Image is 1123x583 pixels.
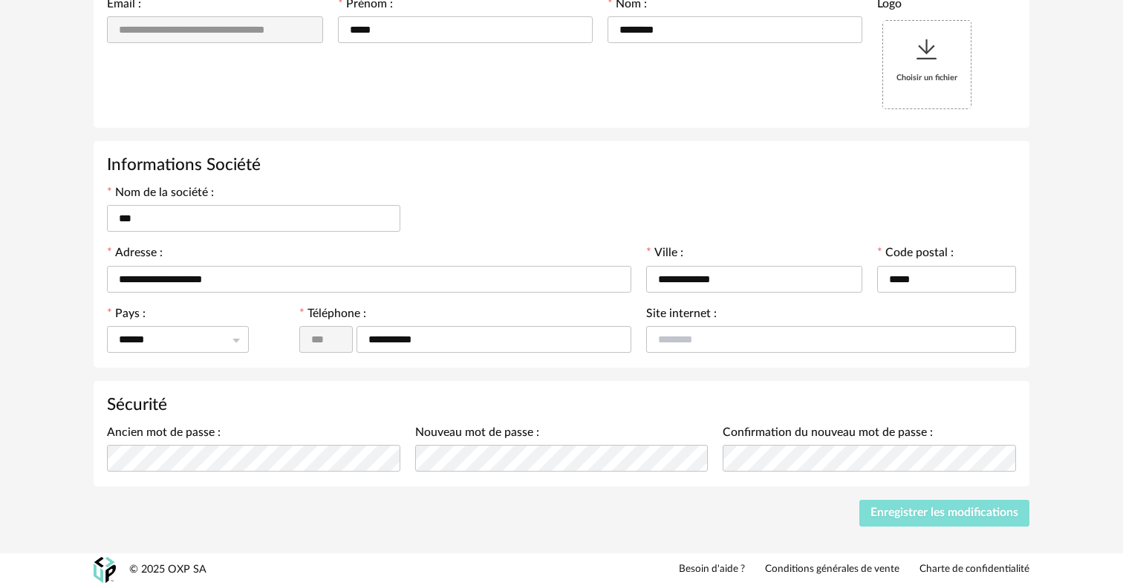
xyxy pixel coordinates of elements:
[877,247,954,262] label: Code postal :
[107,187,214,202] label: Nom de la société :
[107,247,163,262] label: Adresse :
[859,500,1029,527] button: Enregistrer les modifications
[870,507,1018,518] span: Enregistrer les modifications
[723,427,933,442] label: Confirmation du nouveau mot de passe :
[107,308,146,323] label: Pays :
[765,563,899,576] a: Conditions générales de vente
[679,563,745,576] a: Besoin d'aide ?
[107,154,1016,176] h3: Informations Société
[299,308,366,323] label: Téléphone :
[94,557,116,583] img: OXP
[107,427,221,442] label: Ancien mot de passe :
[646,308,717,323] label: Site internet :
[883,21,971,108] div: Choisir un fichier
[107,394,1016,416] h3: Sécurité
[129,563,206,577] div: © 2025 OXP SA
[415,427,539,442] label: Nouveau mot de passe :
[646,247,683,262] label: Ville :
[919,563,1029,576] a: Charte de confidentialité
